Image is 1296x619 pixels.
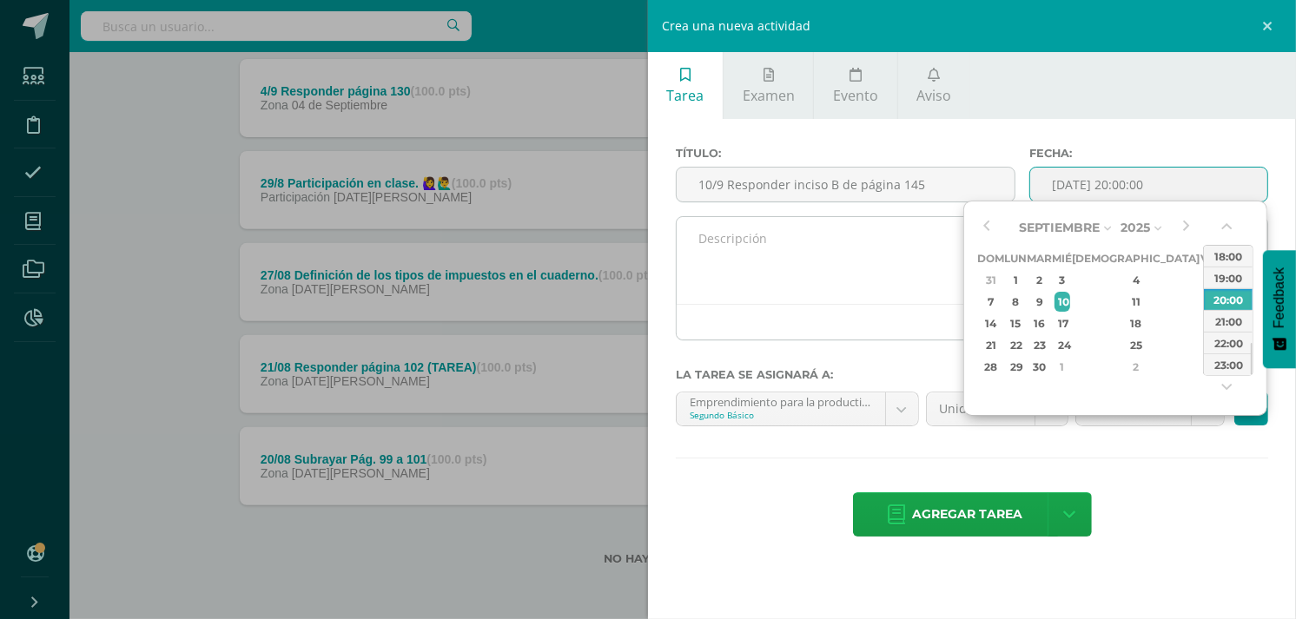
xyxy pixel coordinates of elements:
span: 2025 [1121,220,1150,235]
div: 26 [1202,335,1218,355]
div: 24 [1055,335,1070,355]
a: Evento [814,52,896,119]
div: 23:00 [1204,353,1253,375]
div: 18 [1085,313,1187,333]
span: Feedback [1272,267,1287,328]
label: Fecha: [1029,147,1268,160]
div: 29 [1007,357,1025,377]
th: [DEMOGRAPHIC_DATA] [1072,247,1200,269]
a: Unidad 4 [927,392,1068,425]
div: 14 [981,313,1002,333]
a: Tarea [648,52,723,119]
div: 1 [1055,357,1070,377]
span: Evento [833,86,878,105]
div: 21:00 [1204,310,1253,332]
div: 10 [1055,292,1070,312]
div: 11 [1085,292,1187,312]
div: 8 [1007,292,1025,312]
div: 22 [1007,335,1025,355]
input: Fecha de entrega [1030,168,1267,201]
div: 7 [981,292,1002,312]
button: Feedback - Mostrar encuesta [1263,250,1296,368]
a: Aviso [898,52,970,119]
div: 23 [1029,335,1049,355]
span: Agregar tarea [913,493,1023,536]
th: Dom [977,247,1004,269]
label: Título: [676,147,1015,160]
div: 3 [1202,357,1218,377]
div: 3 [1055,270,1070,290]
div: 9 [1029,292,1049,312]
label: La tarea se asignará a: [676,368,1268,381]
div: 2 [1085,357,1187,377]
div: 21 [981,335,1002,355]
div: 16 [1029,313,1049,333]
div: 28 [981,357,1002,377]
div: 25 [1085,335,1187,355]
th: Mié [1052,247,1072,269]
span: Unidad 4 [940,392,1022,425]
div: 1 [1007,270,1025,290]
div: 30 [1029,357,1049,377]
div: 20:00 [1204,288,1253,310]
div: 18:00 [1204,245,1253,267]
a: Examen [724,52,813,119]
div: 2 [1029,270,1049,290]
div: Emprendimiento para la productividad 'U' [690,392,872,409]
div: 19:00 [1204,267,1253,288]
a: Emprendimiento para la productividad 'U'Segundo Básico [677,392,918,425]
div: 15 [1007,313,1025,333]
input: Título [677,168,1015,201]
span: Examen [743,86,795,105]
div: 22:00 [1204,332,1253,353]
th: Lun [1004,247,1027,269]
div: 5 [1202,270,1218,290]
span: Septiembre [1019,220,1100,235]
div: 17 [1055,313,1070,333]
span: Aviso [916,86,951,105]
div: 12 [1202,292,1218,312]
div: Segundo Básico [690,409,872,421]
th: Mar [1027,247,1052,269]
span: Tarea [667,86,704,105]
div: 4 [1085,270,1187,290]
div: 31 [981,270,1002,290]
th: Vie [1200,247,1220,269]
div: 19 [1202,313,1218,333]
